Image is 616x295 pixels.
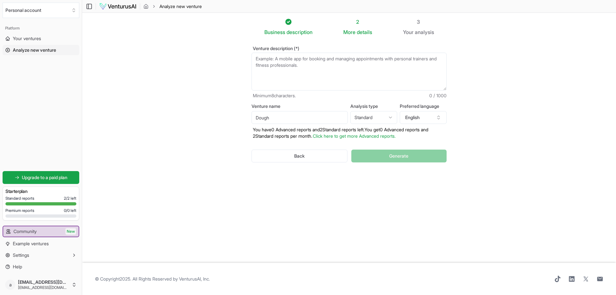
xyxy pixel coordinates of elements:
a: Analyze new venture [3,45,79,55]
div: 2 [343,18,372,26]
span: Analyze new venture [159,3,202,10]
button: Select an organization [3,3,79,18]
label: Venture name [252,104,348,108]
button: a[EMAIL_ADDRESS][DOMAIN_NAME][EMAIL_ADDRESS][DOMAIN_NAME] [3,277,79,292]
a: VenturusAI, Inc [179,276,209,282]
span: Help [13,264,22,270]
span: [EMAIL_ADDRESS][DOMAIN_NAME] [18,279,69,285]
span: Upgrade to a paid plan [22,174,67,181]
span: © Copyright 2025 . All Rights Reserved by . [95,276,210,282]
input: Optional venture name [252,111,348,124]
a: Example ventures [3,239,79,249]
span: Settings [13,252,29,258]
a: Upgrade to a paid plan [3,171,79,184]
span: description [287,29,312,35]
a: CommunityNew [3,226,79,237]
span: details [357,29,372,35]
label: Preferred language [400,104,447,108]
button: Settings [3,250,79,260]
a: Help [3,262,79,272]
button: Back [252,150,347,162]
span: Premium reports [5,208,34,213]
span: 0 / 1000 [429,92,447,99]
span: Community [13,228,37,235]
span: Minimum 8 characters. [253,92,296,99]
span: Business [264,28,285,36]
span: New [65,228,76,235]
span: 0 / 0 left [64,208,76,213]
span: More [343,28,355,36]
span: Example ventures [13,240,49,247]
nav: breadcrumb [143,3,202,10]
button: English [400,111,447,124]
span: Your ventures [13,35,41,42]
span: analysis [415,29,434,35]
span: Standard reports [5,196,34,201]
a: Click here to get more Advanced reports. [313,133,396,139]
h3: Starter plan [5,188,76,195]
div: 3 [403,18,434,26]
a: Your ventures [3,33,79,44]
span: [EMAIL_ADDRESS][DOMAIN_NAME] [18,285,69,290]
label: Venture description (*) [252,46,447,51]
span: 2 / 2 left [64,196,76,201]
span: a [5,280,15,290]
div: Platform [3,23,79,33]
span: Your [403,28,414,36]
p: You have 0 Advanced reports and 2 Standard reports left. Y ou get 0 Advanced reports and 2 Standa... [252,126,447,139]
label: Analysis type [350,104,397,108]
span: Analyze new venture [13,47,56,53]
img: logo [99,3,137,10]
